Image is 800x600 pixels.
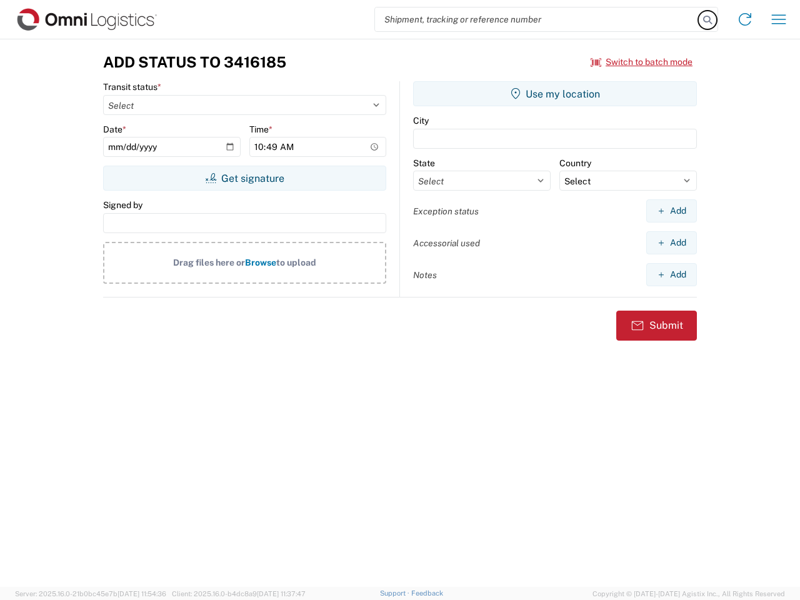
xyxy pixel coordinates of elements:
[413,115,429,126] label: City
[172,590,306,597] span: Client: 2025.16.0-b4dc8a9
[375,7,699,31] input: Shipment, tracking or reference number
[646,263,697,286] button: Add
[15,590,166,597] span: Server: 2025.16.0-21b0bc45e7b
[117,590,166,597] span: [DATE] 11:54:36
[103,199,142,211] label: Signed by
[413,81,697,106] button: Use my location
[276,257,316,267] span: to upload
[103,81,161,92] label: Transit status
[413,237,480,249] label: Accessorial used
[616,311,697,341] button: Submit
[411,589,443,597] a: Feedback
[249,124,272,135] label: Time
[646,231,697,254] button: Add
[559,157,591,169] label: Country
[413,157,435,169] label: State
[592,588,785,599] span: Copyright © [DATE]-[DATE] Agistix Inc., All Rights Reserved
[245,257,276,267] span: Browse
[103,53,286,71] h3: Add Status to 3416185
[380,589,411,597] a: Support
[173,257,245,267] span: Drag files here or
[413,206,479,217] label: Exception status
[103,124,126,135] label: Date
[413,269,437,281] label: Notes
[103,166,386,191] button: Get signature
[646,199,697,222] button: Add
[257,590,306,597] span: [DATE] 11:37:47
[591,52,692,72] button: Switch to batch mode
